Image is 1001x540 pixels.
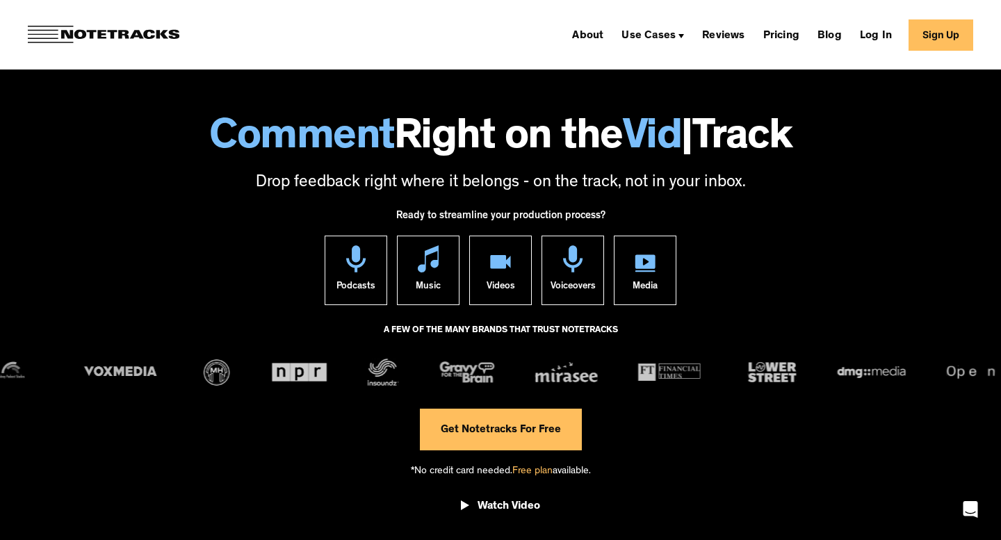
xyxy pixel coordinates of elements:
a: Music [397,236,459,305]
h1: Right on the Track [14,118,987,161]
a: open lightbox [461,489,540,528]
a: Log In [854,24,897,46]
a: Pricing [758,24,805,46]
div: Use Cases [621,31,676,42]
div: Open Intercom Messenger [954,493,987,526]
span: Vid [623,118,682,161]
div: Watch Video [478,500,540,514]
a: Blog [812,24,847,46]
span: Free plan [512,466,553,477]
a: Media [614,236,676,305]
a: Podcasts [325,236,387,305]
a: Get Notetracks For Free [420,409,582,450]
a: Videos [469,236,532,305]
div: Ready to streamline your production process? [396,202,605,236]
div: Use Cases [616,24,690,46]
div: Voiceovers [551,272,596,304]
div: Music [416,272,441,304]
a: About [567,24,609,46]
div: Videos [487,272,515,304]
p: Drop feedback right where it belongs - on the track, not in your inbox. [14,172,987,195]
a: Sign Up [909,19,973,51]
div: A FEW OF THE MANY BRANDS THAT TRUST NOTETRACKS [384,319,618,357]
span: | [681,118,692,161]
a: Voiceovers [542,236,604,305]
span: Comment [209,118,394,161]
div: *No credit card needed. available. [411,450,591,490]
div: Media [633,272,658,304]
div: Podcasts [336,272,375,304]
a: Reviews [697,24,750,46]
